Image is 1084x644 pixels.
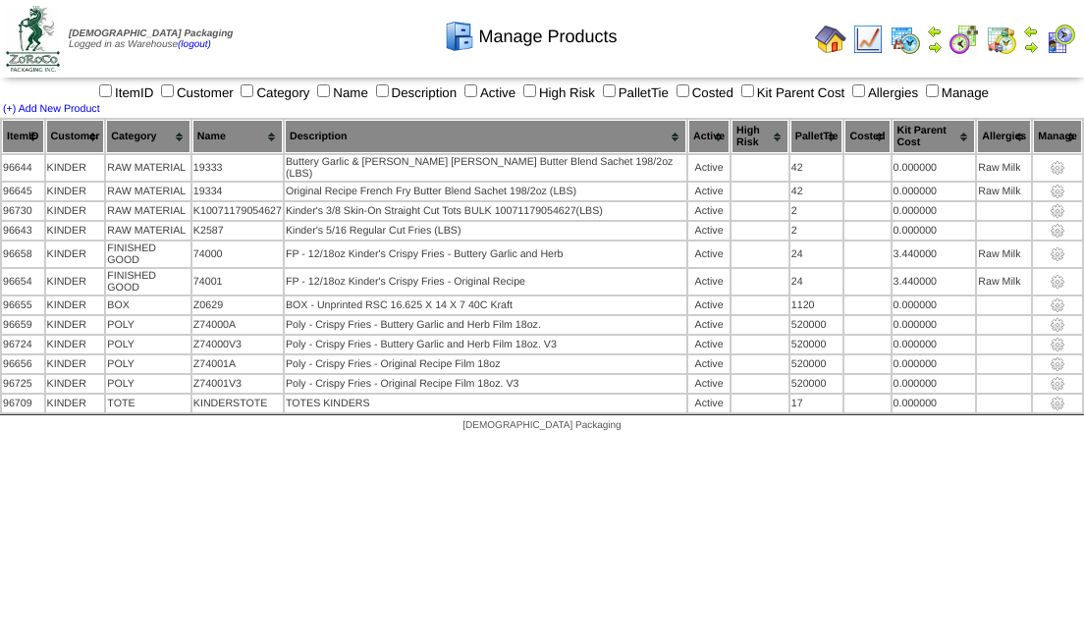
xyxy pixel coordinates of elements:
img: settings.gif [1050,223,1065,239]
td: 1120 [790,296,843,314]
td: KINDER [46,269,105,295]
img: settings.gif [1050,246,1065,262]
th: Kit Parent Cost [893,120,976,153]
td: KINDER [46,296,105,314]
td: 17 [790,395,843,412]
td: 0.000000 [893,375,976,393]
img: settings.gif [1050,274,1065,290]
td: Z74001V3 [192,375,283,393]
div: Active [689,162,729,174]
td: KINDER [46,202,105,220]
td: KINDER [46,241,105,267]
label: Category [237,85,309,100]
td: 0.000000 [893,183,976,200]
td: BOX - Unprinted RSC 16.625 X 14 X 7 40C Kraft [285,296,686,314]
img: arrowleft.gif [1023,24,1039,39]
td: KINDER [46,375,105,393]
td: K2587 [192,222,283,240]
label: Customer [157,85,234,100]
div: Active [689,358,729,370]
td: KINDER [46,222,105,240]
td: 520000 [790,375,843,393]
td: FP - 12/18oz Kinder's Crispy Fries - Buttery Garlic and Herb [285,241,686,267]
div: Active [689,319,729,331]
div: Active [689,225,729,237]
td: 96654 [2,269,44,295]
td: 0.000000 [893,336,976,353]
td: Poly - Crispy Fries - Buttery Garlic and Herb Film 18oz. [285,316,686,334]
td: 96725 [2,375,44,393]
td: KINDER [46,316,105,334]
td: Z74000V3 [192,336,283,353]
span: [DEMOGRAPHIC_DATA] Packaging [69,28,233,39]
th: Costed [844,120,890,153]
td: POLY [106,316,190,334]
td: 96724 [2,336,44,353]
td: 0.000000 [893,316,976,334]
td: KINDER [46,155,105,181]
img: settings.gif [1050,337,1065,352]
td: KINDER [46,183,105,200]
img: settings.gif [1050,184,1065,199]
td: 520000 [790,355,843,373]
td: 96645 [2,183,44,200]
label: Name [313,85,368,100]
input: Description [376,84,389,97]
label: Manage [922,85,989,100]
img: settings.gif [1050,396,1065,411]
input: PalletTie [603,84,616,97]
input: Customer [161,84,174,97]
span: [DEMOGRAPHIC_DATA] Packaging [462,420,621,431]
td: 0.000000 [893,202,976,220]
img: settings.gif [1050,160,1065,176]
label: Active [461,85,515,100]
a: (logout) [178,39,211,50]
input: Manage [926,84,939,97]
td: 96709 [2,395,44,412]
td: 0.000000 [893,395,976,412]
td: Raw Milk [977,183,1031,200]
th: Allergies [977,120,1031,153]
td: 96659 [2,316,44,334]
img: settings.gif [1050,356,1065,372]
td: 0.000000 [893,355,976,373]
div: Active [689,299,729,311]
td: RAW MATERIAL [106,202,190,220]
div: Active [689,248,729,260]
div: Active [689,378,729,390]
td: BOX [106,296,190,314]
a: (+) Add New Product [3,103,100,115]
label: Kit Parent Cost [737,85,845,100]
td: 19333 [192,155,283,181]
td: 96655 [2,296,44,314]
td: Raw Milk [977,155,1031,181]
th: Customer [46,120,105,153]
input: Category [241,84,253,97]
td: Z0629 [192,296,283,314]
label: PalletTie [599,85,669,100]
img: cabinet.gif [444,21,475,52]
label: High Risk [519,85,595,100]
td: POLY [106,355,190,373]
img: calendarcustomer.gif [1045,24,1076,55]
td: TOTE [106,395,190,412]
td: Z74001A [192,355,283,373]
td: Z74000A [192,316,283,334]
td: 42 [790,155,843,181]
td: TOTES KINDERS [285,395,686,412]
td: KINDER [46,336,105,353]
img: line_graph.gif [852,24,884,55]
th: Name [192,120,283,153]
td: 42 [790,183,843,200]
img: arrowright.gif [927,39,943,55]
img: calendarblend.gif [948,24,980,55]
input: High Risk [523,84,536,97]
img: settings.gif [1050,376,1065,392]
th: Category [106,120,190,153]
td: Poly - Crispy Fries - Original Recipe Film 18oz. V3 [285,375,686,393]
img: settings.gif [1050,203,1065,219]
input: ItemID [99,84,112,97]
td: RAW MATERIAL [106,222,190,240]
td: FP - 12/18oz Kinder's Crispy Fries - Original Recipe [285,269,686,295]
td: 19334 [192,183,283,200]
